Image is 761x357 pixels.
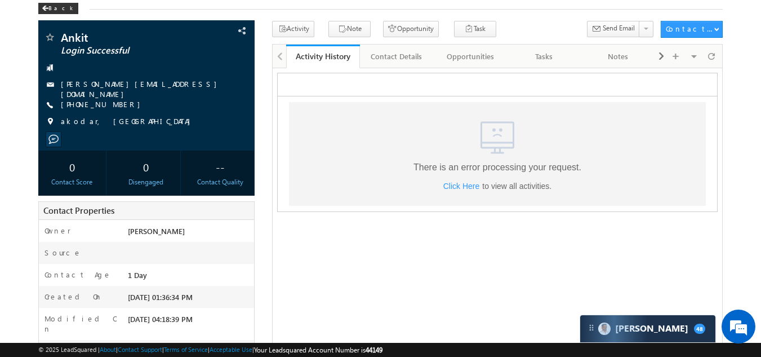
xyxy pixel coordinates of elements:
a: Notes [581,45,655,68]
a: About [100,346,116,353]
div: Contact Actions [666,24,714,34]
span: © 2025 LeadSquared | | | | | [38,345,382,355]
div: Notes [590,50,645,63]
label: Owner [44,226,71,236]
label: Modified On [44,314,117,334]
a: Contact Support [118,346,162,353]
span: 48 [694,324,705,334]
button: Opportunity [383,21,439,37]
span: Send Email [603,23,635,33]
span: akodar, [GEOGRAPHIC_DATA] [61,116,196,127]
div: Minimize live chat window [185,6,212,33]
span: 44149 [366,346,382,354]
span: Login Successful [61,45,194,56]
div: 0 [41,156,104,177]
div: Activity History [295,51,351,61]
span: Ankit [61,32,194,43]
button: Task [454,21,496,37]
span: There is an error processing your request. [141,94,309,104]
a: Contact Details [360,45,434,68]
div: Contact Score [41,177,104,187]
div: carter-dragCarter[PERSON_NAME]48 [580,315,716,343]
a: Acceptable Use [210,346,252,353]
span: [PERSON_NAME] [128,226,185,236]
div: Contact Details [369,50,424,63]
a: Back [38,2,84,12]
div: to view all activities. [141,113,309,122]
a: Tasks [508,45,581,68]
div: 1 Day [125,270,255,285]
a: [PHONE_NUMBER] [61,99,146,109]
div: Contact Quality [189,177,251,187]
em: Start Chat [153,277,204,292]
button: Activity [272,21,314,37]
textarea: Type your message and hit 'Enter' [15,104,206,267]
div: 0 [115,156,177,177]
span: Click Here [171,113,207,122]
div: [DATE] 04:18:39 PM [125,314,255,329]
div: [DATE] 01:36:34 PM [125,292,255,307]
div: Chat with us now [59,59,189,74]
label: Created On [44,292,103,302]
div: Disengaged [115,177,177,187]
div: Tasks [517,50,571,63]
button: Contact Actions [661,21,723,38]
span: Contact Properties [43,205,114,216]
span: Your Leadsquared Account Number is [254,346,382,354]
div: Back [38,3,78,14]
img: d_60004797649_company_0_60004797649 [19,59,47,74]
a: Activity History [286,45,360,68]
a: Opportunities [434,45,508,68]
label: Source [44,248,82,258]
button: Note [328,21,371,37]
a: [PERSON_NAME][EMAIL_ADDRESS][DOMAIN_NAME] [61,79,222,99]
button: Send Email [587,21,640,37]
a: Terms of Service [164,346,208,353]
label: Contact Age [44,270,112,280]
div: Opportunities [443,50,497,63]
div: -- [189,156,251,177]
